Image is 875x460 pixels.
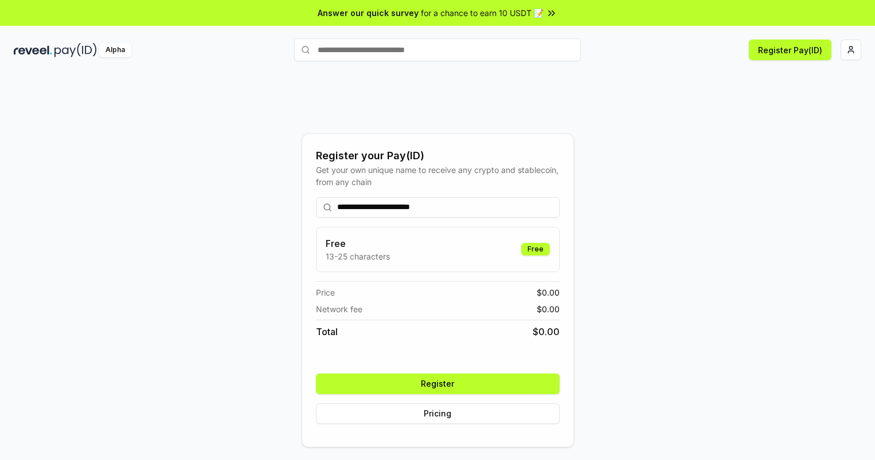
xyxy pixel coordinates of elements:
[421,7,544,19] span: for a chance to earn 10 USDT 📝
[326,237,390,250] h3: Free
[14,43,52,57] img: reveel_dark
[316,373,560,394] button: Register
[316,164,560,188] div: Get your own unique name to receive any crypto and stablecoin, from any chain
[749,40,831,60] button: Register Pay(ID)
[316,286,335,298] span: Price
[533,325,560,339] span: $ 0.00
[316,148,560,164] div: Register your Pay(ID)
[316,303,362,315] span: Network fee
[316,325,338,339] span: Total
[326,250,390,262] p: 13-25 characters
[537,286,560,298] span: $ 0.00
[537,303,560,315] span: $ 0.00
[54,43,97,57] img: pay_id
[318,7,419,19] span: Answer our quick survey
[521,243,550,255] div: Free
[316,403,560,424] button: Pricing
[99,43,131,57] div: Alpha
